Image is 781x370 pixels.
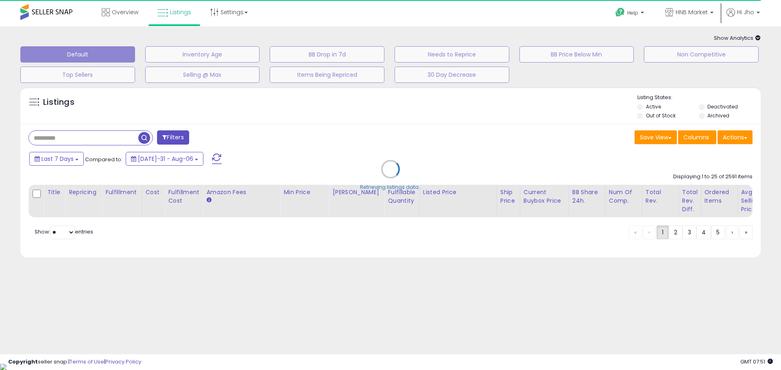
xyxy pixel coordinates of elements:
div: seller snap | | [8,358,141,366]
a: Help [609,1,652,26]
div: Retrieving listings data.. [360,183,421,190]
span: 2025-08-14 07:51 GMT [740,358,773,366]
button: Items Being Repriced [270,67,384,83]
button: Top Sellers [20,67,135,83]
button: Selling @ Max [145,67,260,83]
strong: Copyright [8,358,38,366]
span: Help [627,9,638,16]
a: Terms of Use [70,358,104,366]
span: Overview [112,8,138,16]
span: HNB Market [676,8,708,16]
button: Needs to Reprice [395,46,509,63]
button: Non Competitive [644,46,759,63]
button: Inventory Age [145,46,260,63]
span: Show Analytics [714,34,761,42]
span: Hi Jho [737,8,754,16]
button: Default [20,46,135,63]
button: BB Price Below Min [519,46,634,63]
i: Get Help [615,7,625,17]
a: Privacy Policy [105,358,141,366]
span: Listings [170,8,191,16]
button: BB Drop in 7d [270,46,384,63]
a: Hi Jho [726,8,760,26]
button: 30 Day Decrease [395,67,509,83]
